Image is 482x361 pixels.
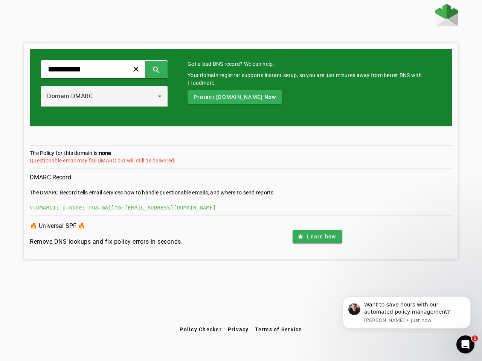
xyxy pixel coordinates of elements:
div: Your domain registrar supports instant setup, so you are just minutes away from better DNS with F... [188,71,441,86]
button: Policy Checker [177,323,225,336]
strong: none [99,150,111,156]
h3: 🔥 Universal SPF 🔥 [30,221,183,231]
button: Learn how [293,230,342,243]
span: Learn how [307,233,336,240]
mat-card-title: Got a bad DNS record? We can help. [188,60,441,68]
button: Protect [DOMAIN_NAME] Now [188,90,282,104]
img: Fraudmarc Logo [435,4,458,26]
div: The DMARC Record tells email services how to handle questionable emails, and where to send reports [30,189,452,196]
span: Policy Checker [180,326,222,332]
span: Terms of Service [255,326,302,332]
span: Privacy [228,326,249,332]
span: Domain DMARC [47,93,93,100]
button: Privacy [225,323,252,336]
h4: Remove DNS lookups and fix policy errors in seconds. [30,237,183,246]
span: Protect [DOMAIN_NAME] Now [194,93,276,101]
div: v=DMARC1; p=none; rua=mailto:[EMAIL_ADDRESS][DOMAIN_NAME] [30,204,452,211]
h3: DMARC Record [30,172,452,183]
iframe: Intercom live chat [456,335,474,353]
section: The Policy for this domain is: [30,149,452,168]
span: 1 [472,335,478,341]
button: Terms of Service [252,323,305,336]
a: Home [435,4,458,28]
div: Questionable email may fail DMARC but will still be delivered. [30,157,452,164]
iframe: Intercom notifications message [331,290,482,333]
